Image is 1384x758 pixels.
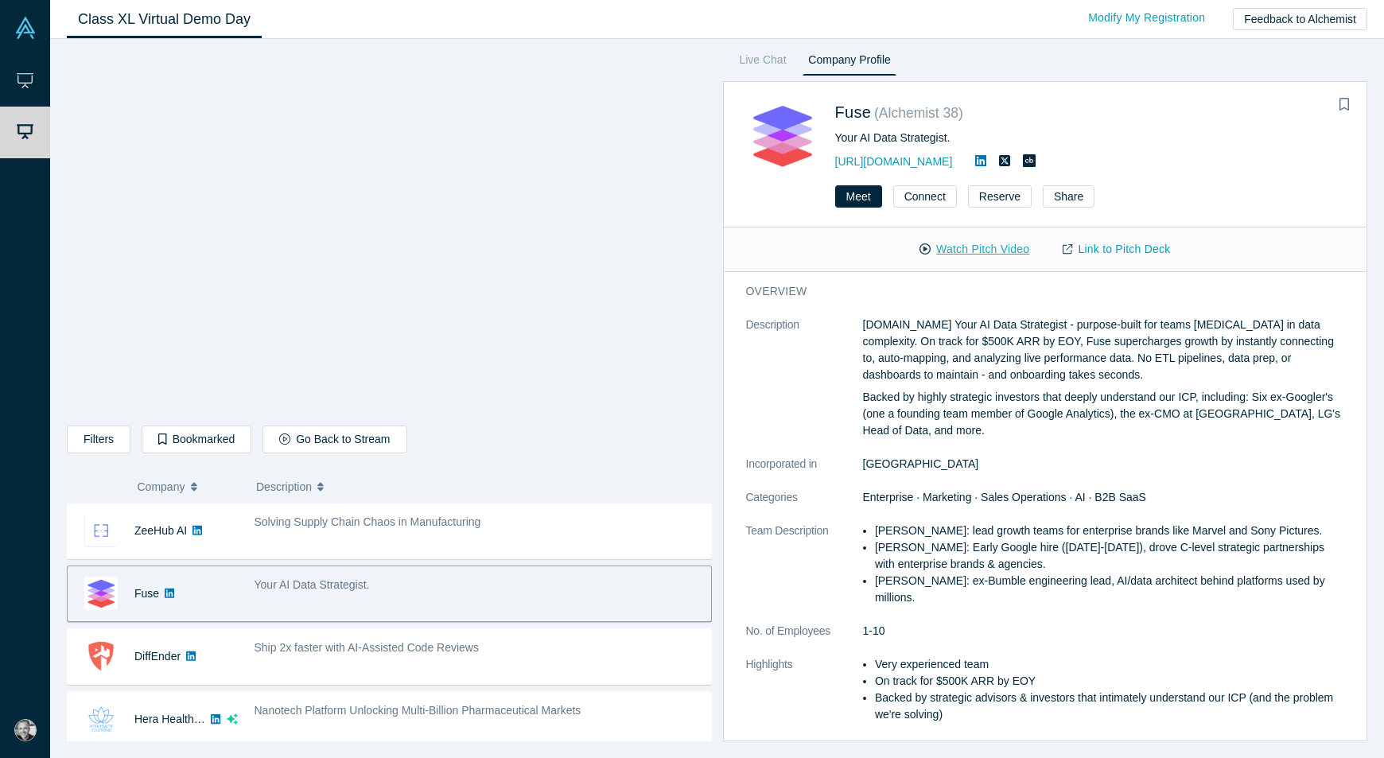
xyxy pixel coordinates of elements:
[1071,4,1222,32] a: Modify My Registration
[903,235,1046,263] button: Watch Pitch Video
[255,704,581,717] span: Nanotech Platform Unlocking Multi-Billion Pharmaceutical Markets
[746,489,863,523] dt: Categories
[875,690,1344,723] li: Backed by strategic advisors & investors that intimately understand our ICP (and the problem we'r...
[863,456,1345,472] dd: [GEOGRAPHIC_DATA]
[262,426,406,453] button: Go Back to Stream
[14,719,37,741] img: Ajay Singh's Account
[134,587,159,600] a: Fuse
[835,103,872,121] a: Fuse
[746,456,863,489] dt: Incorporated in
[1233,8,1367,30] button: Feedback to Alchemist
[734,50,792,76] a: Live Chat
[142,426,251,453] button: Bookmarked
[863,317,1345,383] p: [DOMAIN_NAME] Your AI Data Strategist - purpose-built for teams [MEDICAL_DATA] in data complexity...
[746,99,818,172] img: Fuse's Logo
[875,656,1344,673] li: Very experienced team
[256,470,701,503] button: Description
[68,52,711,414] iframe: MELURNA
[84,577,118,610] img: Fuse's Logo
[863,623,1345,639] dd: 1-10
[67,1,262,38] a: Class XL Virtual Demo Day
[84,702,118,736] img: Hera Health Solutions's Logo
[67,426,130,453] button: Filters
[746,623,863,656] dt: No. of Employees
[1043,185,1094,208] button: Share
[746,656,863,740] dt: Highlights
[968,185,1032,208] button: Reserve
[227,713,238,725] svg: dsa ai sparkles
[835,130,1345,146] div: Your AI Data Strategist.
[84,639,118,673] img: DiffEnder's Logo
[255,578,370,591] span: Your AI Data Strategist.
[1046,235,1187,263] a: Link to Pitch Deck
[874,105,963,121] small: ( Alchemist 38 )
[255,641,479,654] span: Ship 2x faster with AI-Assisted Code Reviews
[746,283,1323,300] h3: overview
[134,713,243,725] a: Hera Health Solutions
[803,50,896,76] a: Company Profile
[84,514,118,547] img: ZeeHub AI's Logo
[835,155,953,168] a: [URL][DOMAIN_NAME]
[863,491,1146,503] span: Enterprise · Marketing · Sales Operations · AI · B2B SaaS
[875,523,1344,539] li: [PERSON_NAME]: lead growth teams for enterprise brands like Marvel and Sony Pictures.
[255,515,481,528] span: Solving Supply Chain Chaos in Manufacturing
[138,470,240,503] button: Company
[863,389,1345,439] p: Backed by highly strategic investors that deeply understand our ICP, including: Six ex-Googler's ...
[875,539,1344,573] li: [PERSON_NAME]: Early Google hire ([DATE]-[DATE]), drove C-level strategic partnerships with enter...
[138,470,185,503] span: Company
[134,524,187,537] a: ZeeHub AI
[134,650,181,663] a: DiffEnder
[875,673,1344,690] li: On track for $500K ARR by EOY
[746,523,863,623] dt: Team Description
[835,185,882,208] button: Meet
[14,17,37,39] img: Alchemist Vault Logo
[1333,94,1355,116] button: Bookmark
[893,185,957,208] button: Connect
[746,317,863,456] dt: Description
[875,573,1344,606] li: [PERSON_NAME]: ex-Bumble engineering lead, AI/data architect behind platforms used by millions.
[256,470,312,503] span: Description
